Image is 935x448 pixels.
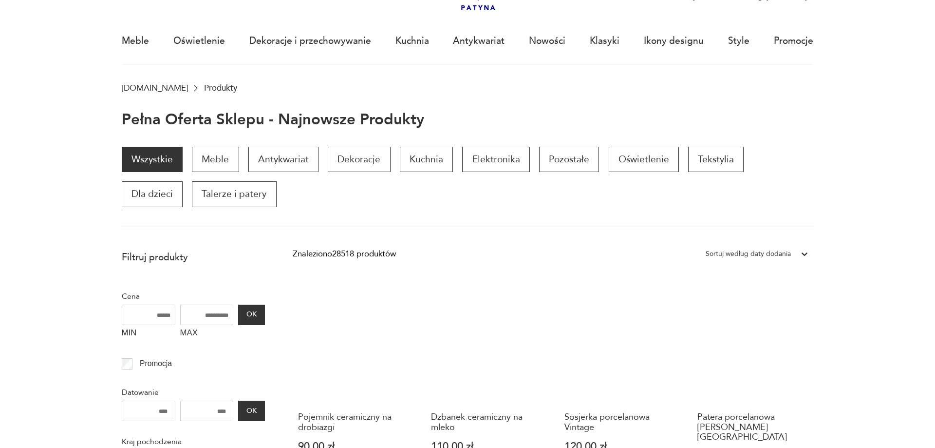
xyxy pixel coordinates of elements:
h3: Patera porcelanowa [PERSON_NAME] [GEOGRAPHIC_DATA] [697,412,808,442]
h3: Dzbanek ceramiczny na mleko [431,412,542,432]
a: Style [728,19,749,63]
div: Znaleziono 28518 produktów [293,248,396,260]
button: OK [238,401,264,421]
a: Meble [192,147,239,172]
a: Dla dzieci [122,181,183,207]
a: Pozostałe [539,147,599,172]
p: Promocja [140,357,172,370]
a: Meble [122,19,149,63]
h3: Pojemnik ceramiczny na drobiazgi [298,412,409,432]
a: Elektronika [462,147,529,172]
p: Filtruj produkty [122,251,265,264]
div: Sortuj według daty dodania [706,248,791,260]
a: Dekoracje i przechowywanie [249,19,371,63]
a: Promocje [774,19,813,63]
a: Oświetlenie [609,147,679,172]
a: Ikony designu [644,19,704,63]
label: MAX [180,325,234,344]
label: MIN [122,325,175,344]
a: Oświetlenie [173,19,225,63]
a: Wszystkie [122,147,183,172]
a: Tekstylia [688,147,744,172]
a: Talerze i patery [192,181,276,207]
h1: Pełna oferta sklepu - najnowsze produkty [122,112,424,128]
p: Kraj pochodzenia [122,435,265,448]
a: Nowości [529,19,565,63]
button: OK [238,305,264,325]
p: Datowanie [122,386,265,399]
a: Antykwariat [453,19,505,63]
a: Klasyki [590,19,619,63]
h3: Sosjerka porcelanowa Vintage [564,412,675,432]
a: Antykwariat [248,147,318,172]
p: Produkty [204,83,237,93]
a: Dekoracje [328,147,390,172]
p: Cena [122,290,265,303]
a: Kuchnia [395,19,429,63]
a: [DOMAIN_NAME] [122,83,188,93]
a: Kuchnia [400,147,453,172]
